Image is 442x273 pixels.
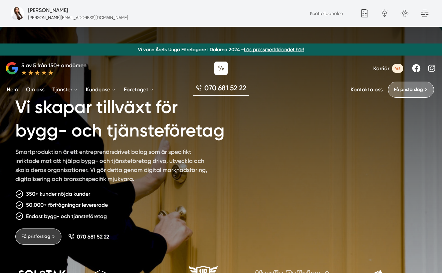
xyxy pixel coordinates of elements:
[373,65,389,72] span: Karriär
[68,234,109,240] a: 070 681 52 22
[392,64,403,73] span: 4st
[21,233,50,240] span: Få prisförslag
[25,81,46,98] a: Om oss
[28,6,68,14] h5: Administratör
[193,83,249,96] a: 070 681 52 22
[26,190,90,198] p: 350+ kunder nöjda kunder
[11,7,24,20] img: foretagsbild-pa-smartproduktion-ett-foretag-i-dalarnas-lan.jpg
[3,46,439,53] p: Vi vann Årets Unga Företagare i Dalarna 2024 –
[351,86,383,93] a: Kontakta oss
[15,148,208,186] p: Smartproduktion är ett entreprenörsdrivet bolag som är specifikt inriktade mot att hjälpa bygg- o...
[77,234,109,240] span: 070 681 52 22
[310,11,343,16] a: Kontrollpanelen
[244,47,304,52] a: Läs pressmeddelandet här!
[123,81,155,98] a: Företaget
[51,81,79,98] a: Tjänster
[373,64,403,73] a: Karriär 4st
[394,86,423,93] span: Få prisförslag
[21,61,86,70] p: 5 av 5 från 150+ omdömen
[5,81,19,98] a: Hem
[388,82,434,98] a: Få prisförslag
[204,83,246,93] span: 070 681 52 22
[15,88,249,148] h1: Vi skapar tillväxt för bygg- och tjänsteföretag
[26,212,107,220] p: Endast bygg- och tjänsteföretag
[28,14,128,21] p: [PERSON_NAME][EMAIL_ADDRESS][DOMAIN_NAME]
[26,201,108,209] p: 50,000+ förfrågningar levererade
[15,229,61,245] a: Få prisförslag
[84,81,117,98] a: Kundcase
